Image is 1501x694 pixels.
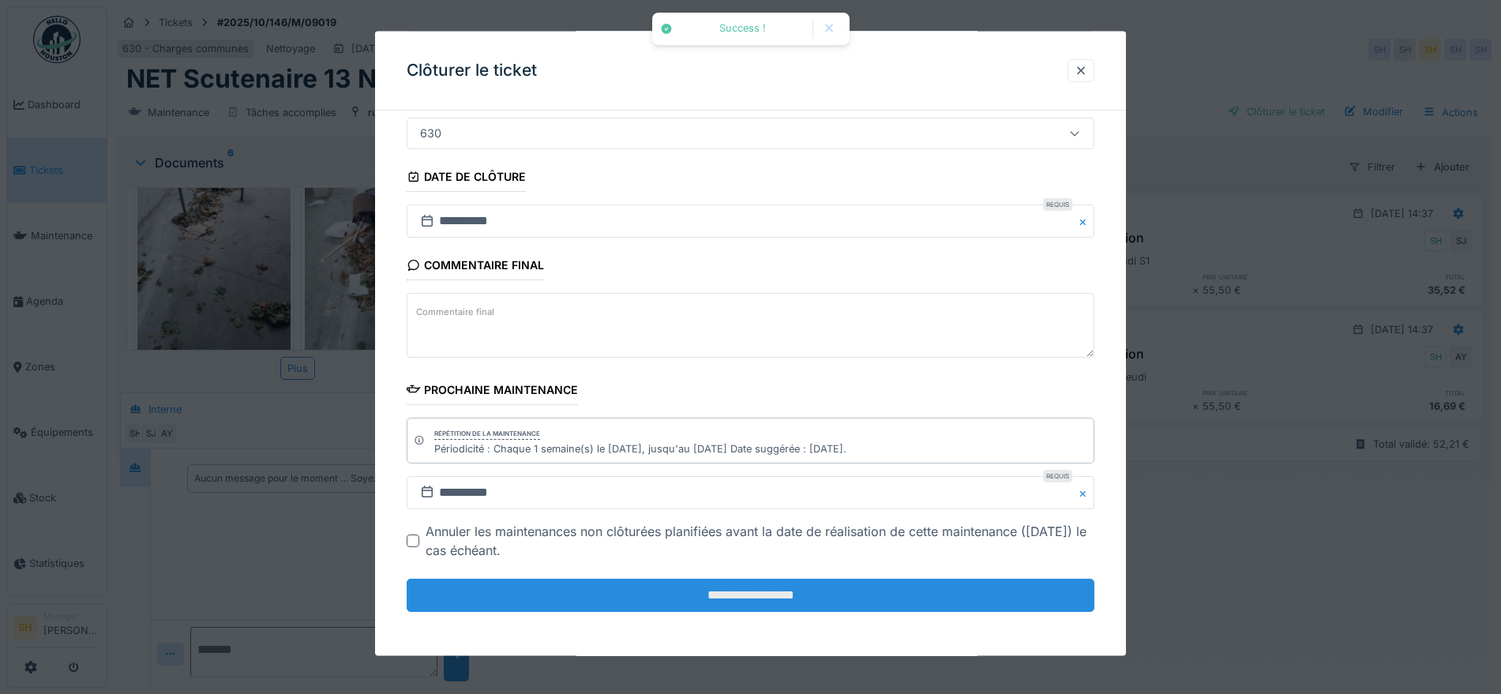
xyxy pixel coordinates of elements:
[681,22,805,36] div: Success !
[414,125,448,142] div: 630
[1077,204,1094,238] button: Close
[1077,476,1094,509] button: Close
[407,253,544,280] div: Commentaire final
[434,441,846,456] div: Périodicité : Chaque 1 semaine(s) le [DATE], jusqu'au [DATE] Date suggérée : [DATE].
[413,302,497,321] label: Commentaire final
[1043,470,1072,482] div: Requis
[426,522,1094,560] div: Annuler les maintenances non clôturées planifiées avant la date de réalisation de cette maintenan...
[407,165,526,192] div: Date de clôture
[434,428,540,439] div: Répétition de la maintenance
[407,377,578,404] div: Prochaine maintenance
[407,61,537,81] h3: Clôturer le ticket
[1043,198,1072,211] div: Requis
